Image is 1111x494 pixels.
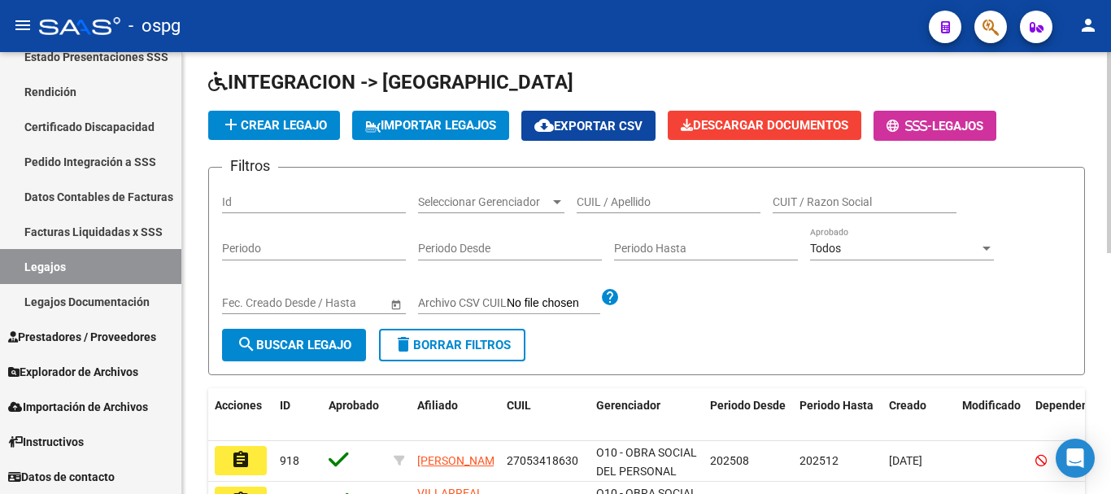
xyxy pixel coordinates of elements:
[507,399,531,412] span: CUIL
[387,295,404,313] button: Open calendar
[208,71,573,94] span: INTEGRACION -> [GEOGRAPHIC_DATA]
[932,119,983,133] span: Legajos
[668,111,861,140] button: Descargar Documentos
[507,296,600,311] input: Archivo CSV CUIL
[8,433,84,451] span: Instructivos
[1078,15,1098,35] mat-icon: person
[231,450,251,470] mat-icon: assignment
[962,399,1021,412] span: Modificado
[507,454,578,467] span: 27053418630
[889,454,922,467] span: [DATE]
[221,115,241,134] mat-icon: add
[329,399,379,412] span: Aprobado
[590,388,704,442] datatable-header-cell: Gerenciador
[129,8,181,44] span: - ospg
[8,328,156,346] span: Prestadores / Proveedores
[280,399,290,412] span: ID
[8,468,115,486] span: Datos de contacto
[1056,439,1095,478] div: Open Intercom Messenger
[8,363,138,381] span: Explorador de Archivos
[534,119,643,133] span: Exportar CSV
[13,15,33,35] mat-icon: menu
[882,388,956,442] datatable-header-cell: Creado
[222,296,272,310] input: Start date
[887,119,932,133] span: -
[799,399,874,412] span: Periodo Hasta
[417,399,458,412] span: Afiliado
[710,454,749,467] span: 202508
[237,334,256,354] mat-icon: search
[365,118,496,133] span: IMPORTAR LEGAJOS
[521,111,656,141] button: Exportar CSV
[1035,399,1104,412] span: Dependencia
[237,338,351,352] span: Buscar Legajo
[418,195,550,209] span: Seleccionar Gerenciador
[352,111,509,140] button: IMPORTAR LEGAJOS
[208,388,273,442] datatable-header-cell: Acciones
[710,399,786,412] span: Periodo Desde
[600,287,620,307] mat-icon: help
[286,296,366,310] input: End date
[8,398,148,416] span: Importación de Archivos
[534,116,554,135] mat-icon: cloud_download
[500,388,590,442] datatable-header-cell: CUIL
[417,454,504,467] span: [PERSON_NAME]
[956,388,1029,442] datatable-header-cell: Modificado
[418,296,507,309] span: Archivo CSV CUIL
[793,388,882,442] datatable-header-cell: Periodo Hasta
[273,388,322,442] datatable-header-cell: ID
[215,399,262,412] span: Acciones
[394,334,413,354] mat-icon: delete
[322,388,387,442] datatable-header-cell: Aprobado
[799,454,839,467] span: 202512
[874,111,996,141] button: -Legajos
[889,399,926,412] span: Creado
[394,338,511,352] span: Borrar Filtros
[810,242,841,255] span: Todos
[280,454,299,467] span: 918
[596,399,660,412] span: Gerenciador
[221,118,327,133] span: Crear Legajo
[411,388,500,442] datatable-header-cell: Afiliado
[379,329,525,361] button: Borrar Filtros
[208,111,340,140] button: Crear Legajo
[222,155,278,177] h3: Filtros
[681,118,848,133] span: Descargar Documentos
[704,388,793,442] datatable-header-cell: Periodo Desde
[222,329,366,361] button: Buscar Legajo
